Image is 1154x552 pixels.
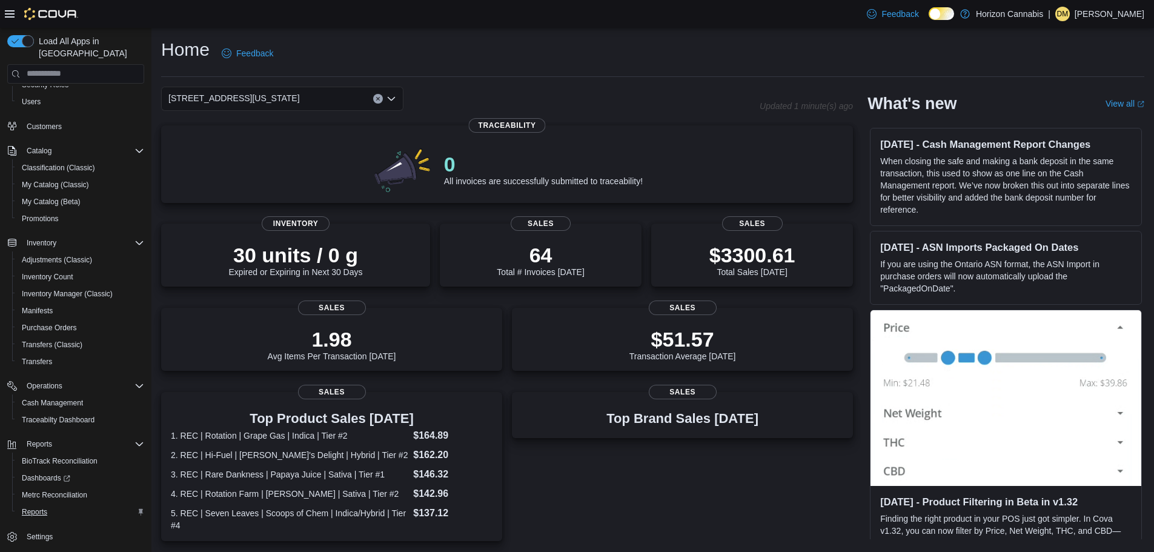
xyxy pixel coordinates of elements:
button: My Catalog (Beta) [12,193,149,210]
button: Classification (Classic) [12,159,149,176]
button: Reports [2,436,149,453]
h3: [DATE] - Product Filtering in Beta in v1.32 [880,496,1132,508]
h3: [DATE] - ASN Imports Packaged On Dates [880,241,1132,253]
a: My Catalog (Beta) [17,195,85,209]
a: Reports [17,505,52,519]
div: Total # Invoices [DATE] [497,243,584,277]
a: Manifests [17,304,58,318]
p: | [1048,7,1050,21]
p: If you are using the Ontario ASN format, the ASN Import in purchase orders will now automatically... [880,258,1132,294]
a: Settings [22,530,58,544]
p: Horizon Cannabis [976,7,1043,21]
button: My Catalog (Classic) [12,176,149,193]
h2: What's new [867,94,957,113]
a: Traceabilty Dashboard [17,413,99,427]
p: [PERSON_NAME] [1075,7,1144,21]
button: Traceabilty Dashboard [12,411,149,428]
svg: External link [1137,101,1144,108]
button: Clear input [373,94,383,104]
span: Sales [511,216,571,231]
button: Catalog [22,144,56,158]
dd: $137.12 [413,506,492,520]
span: [STREET_ADDRESS][US_STATE] [168,91,300,105]
button: Transfers [12,353,149,370]
p: $3300.61 [709,243,795,267]
p: 1.98 [268,327,396,351]
button: Purchase Orders [12,319,149,336]
a: Transfers (Classic) [17,338,87,352]
span: Sales [298,385,366,399]
button: Inventory [22,236,61,250]
span: Inventory Manager (Classic) [17,287,144,301]
span: Catalog [22,144,144,158]
dd: $162.20 [413,448,492,462]
dt: 3. REC | Rare Dankness | Papaya Juice | Sativa | Tier #1 [171,468,408,481]
h3: Top Product Sales [DATE] [171,411,492,426]
a: Cash Management [17,396,88,410]
a: Adjustments (Classic) [17,253,97,267]
button: Adjustments (Classic) [12,251,149,268]
span: Transfers [22,357,52,367]
div: Total Sales [DATE] [709,243,795,277]
span: Transfers [17,354,144,369]
span: Promotions [22,214,59,224]
p: When closing the safe and making a bank deposit in the same transaction, this used to show as one... [880,155,1132,216]
a: Customers [22,119,67,134]
span: Sales [649,301,717,315]
button: Cash Management [12,394,149,411]
span: Adjustments (Classic) [17,253,144,267]
button: Settings [2,528,149,545]
p: 30 units / 0 g [229,243,363,267]
span: Feedback [881,8,918,20]
img: 0 [371,145,434,193]
button: Transfers (Classic) [12,336,149,353]
button: Operations [22,379,67,393]
span: DM [1057,7,1069,21]
button: Metrc Reconciliation [12,487,149,504]
a: BioTrack Reconciliation [17,454,102,468]
a: Promotions [17,211,64,226]
span: Inventory [262,216,330,231]
button: Operations [2,377,149,394]
span: Reports [27,439,52,449]
button: Inventory Manager (Classic) [12,285,149,302]
span: Inventory Count [22,272,73,282]
button: Reports [12,504,149,520]
span: Customers [27,122,62,131]
span: Cash Management [22,398,83,408]
span: My Catalog (Classic) [22,180,89,190]
a: Dashboards [17,471,75,485]
a: Purchase Orders [17,321,82,335]
h3: Top Brand Sales [DATE] [606,411,758,426]
span: Reports [17,505,144,519]
span: Sales [298,301,366,315]
span: Reports [22,507,47,517]
dt: 4. REC | Rotation Farm | [PERSON_NAME] | Sativa | Tier #2 [171,488,408,500]
a: Transfers [17,354,57,369]
span: Dashboards [17,471,144,485]
span: Operations [22,379,144,393]
span: Traceabilty Dashboard [22,415,95,425]
span: Feedback [236,47,273,59]
button: Open list of options [386,94,396,104]
span: My Catalog (Beta) [22,197,81,207]
a: Users [17,95,45,109]
div: Expired or Expiring in Next 30 Days [229,243,363,277]
div: Dallas Mitchell [1055,7,1070,21]
button: Users [12,93,149,110]
span: Purchase Orders [22,323,77,333]
dt: 5. REC | Seven Leaves | Scoops of Chem | Indica/Hybrid | Tier #4 [171,507,408,531]
span: Settings [22,529,144,544]
span: Manifests [17,304,144,318]
dd: $146.32 [413,467,492,482]
a: Dashboards [12,470,149,487]
p: Updated 1 minute(s) ago [760,101,853,111]
span: Transfers (Classic) [22,340,82,350]
button: Inventory Count [12,268,149,285]
span: Adjustments (Classic) [22,255,92,265]
span: Dark Mode [929,20,929,21]
button: Manifests [12,302,149,319]
span: Purchase Orders [17,321,144,335]
span: Classification (Classic) [22,163,95,173]
span: Metrc Reconciliation [22,490,87,500]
